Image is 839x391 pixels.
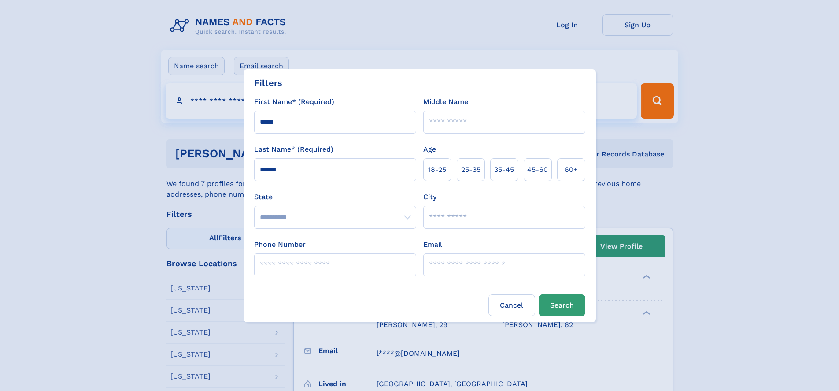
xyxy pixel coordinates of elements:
[539,294,585,316] button: Search
[461,164,480,175] span: 25‑35
[423,192,436,202] label: City
[565,164,578,175] span: 60+
[254,97,334,107] label: First Name* (Required)
[254,76,282,89] div: Filters
[494,164,514,175] span: 35‑45
[423,97,468,107] label: Middle Name
[423,239,442,250] label: Email
[254,192,416,202] label: State
[254,239,306,250] label: Phone Number
[428,164,446,175] span: 18‑25
[423,144,436,155] label: Age
[527,164,548,175] span: 45‑60
[488,294,535,316] label: Cancel
[254,144,333,155] label: Last Name* (Required)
